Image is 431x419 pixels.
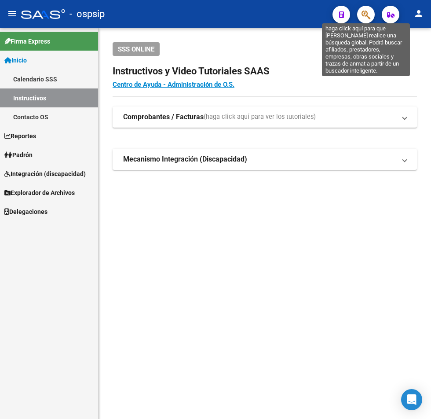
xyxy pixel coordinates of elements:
span: Explorador de Archivos [4,188,75,198]
mat-expansion-panel-header: Mecanismo Integración (Discapacidad) [113,149,417,170]
span: Integración (discapacidad) [4,169,86,179]
h2: Instructivos y Video Tutoriales SAAS [113,63,417,80]
div: Open Intercom Messenger [401,389,422,410]
span: Padrón [4,150,33,160]
mat-expansion-panel-header: Comprobantes / Facturas(haga click aquí para ver los tutoriales) [113,107,417,128]
span: SSS ONLINE [118,45,154,53]
strong: Comprobantes / Facturas [123,112,204,122]
span: - ospsip [69,4,105,24]
button: SSS ONLINE [113,42,160,56]
mat-icon: person [413,8,424,19]
span: Delegaciones [4,207,47,217]
mat-icon: menu [7,8,18,19]
span: (haga click aquí para ver los tutoriales) [204,112,316,122]
span: Reportes [4,131,36,141]
span: Inicio [4,55,27,65]
a: Centro de Ayuda - Administración de O.S. [113,81,234,88]
strong: Mecanismo Integración (Discapacidad) [123,154,247,164]
span: Firma Express [4,37,50,46]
